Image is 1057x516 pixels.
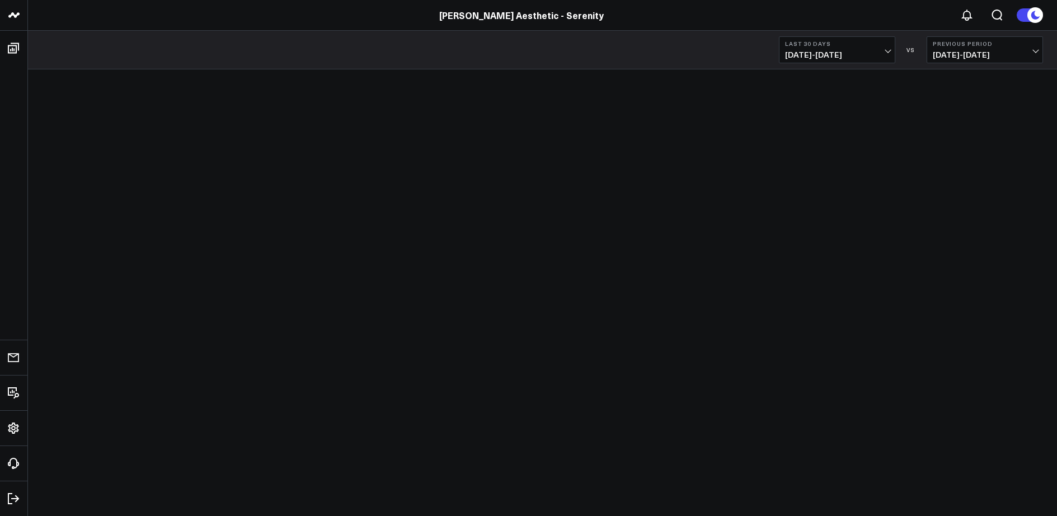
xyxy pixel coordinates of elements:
[785,40,889,47] b: Last 30 Days
[779,36,895,63] button: Last 30 Days[DATE]-[DATE]
[927,36,1043,63] button: Previous Period[DATE]-[DATE]
[901,46,921,53] div: VS
[439,9,604,21] a: [PERSON_NAME] Aesthetic - Serenity
[933,50,1037,59] span: [DATE] - [DATE]
[785,50,889,59] span: [DATE] - [DATE]
[933,40,1037,47] b: Previous Period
